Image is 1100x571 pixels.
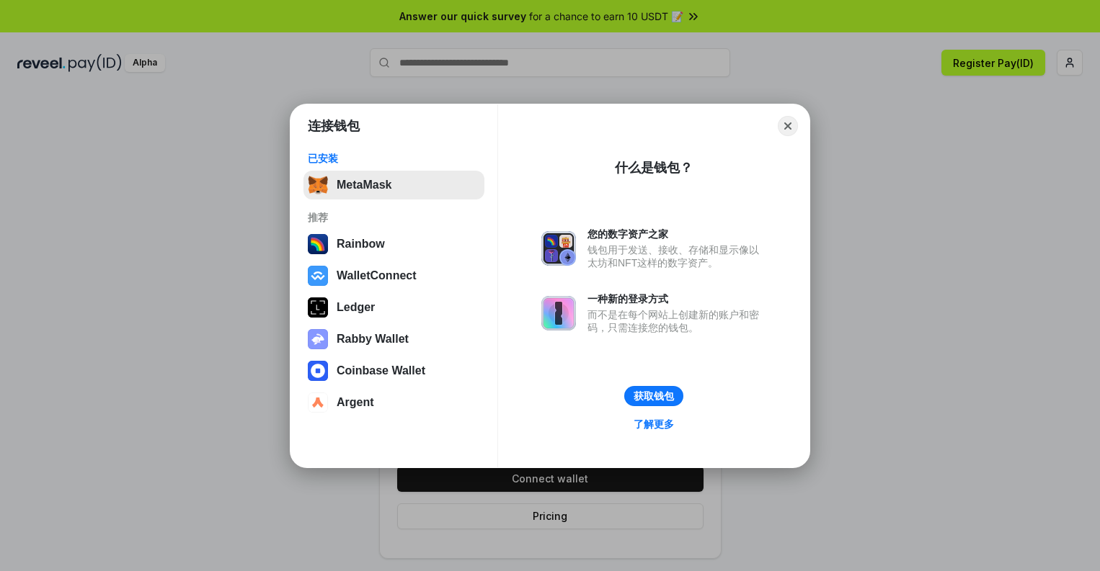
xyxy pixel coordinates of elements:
img: svg+xml,%3Csvg%20xmlns%3D%22http%3A%2F%2Fwww.w3.org%2F2000%2Fsvg%22%20width%3D%2228%22%20height%3... [308,297,328,318]
div: Argent [337,396,374,409]
button: Close [778,116,798,136]
h1: 连接钱包 [308,117,360,135]
button: MetaMask [303,171,484,199]
button: Ledger [303,293,484,322]
div: 推荐 [308,211,480,224]
img: svg+xml,%3Csvg%20fill%3D%22none%22%20height%3D%2233%22%20viewBox%3D%220%200%2035%2033%22%20width%... [308,175,328,195]
button: Rabby Wallet [303,325,484,354]
button: Coinbase Wallet [303,356,484,385]
div: 获取钱包 [634,390,674,403]
img: svg+xml,%3Csvg%20xmlns%3D%22http%3A%2F%2Fwww.w3.org%2F2000%2Fsvg%22%20fill%3D%22none%22%20viewBox... [541,231,576,266]
div: 已安装 [308,152,480,165]
button: Rainbow [303,230,484,258]
div: Rabby Wallet [337,333,409,346]
img: svg+xml,%3Csvg%20xmlns%3D%22http%3A%2F%2Fwww.w3.org%2F2000%2Fsvg%22%20fill%3D%22none%22%20viewBox... [541,296,576,331]
div: Coinbase Wallet [337,364,425,377]
div: WalletConnect [337,269,417,282]
div: 钱包用于发送、接收、存储和显示像以太坊和NFT这样的数字资产。 [587,243,766,269]
img: svg+xml,%3Csvg%20width%3D%2228%22%20height%3D%2228%22%20viewBox%3D%220%200%2028%2028%22%20fill%3D... [308,361,328,381]
a: 了解更多 [625,415,683,433]
div: 您的数字资产之家 [587,228,766,240]
div: Rainbow [337,238,385,251]
div: MetaMask [337,179,391,192]
img: svg+xml,%3Csvg%20xmlns%3D%22http%3A%2F%2Fwww.w3.org%2F2000%2Fsvg%22%20fill%3D%22none%22%20viewBox... [308,329,328,349]
div: Ledger [337,301,375,314]
img: svg+xml,%3Csvg%20width%3D%2228%22%20height%3D%2228%22%20viewBox%3D%220%200%2028%2028%22%20fill%3D... [308,392,328,413]
img: svg+xml,%3Csvg%20width%3D%22120%22%20height%3D%22120%22%20viewBox%3D%220%200%20120%20120%22%20fil... [308,234,328,254]
button: 获取钱包 [624,386,683,406]
button: WalletConnect [303,261,484,290]
div: 一种新的登录方式 [587,292,766,305]
div: 了解更多 [634,418,674,431]
div: 什么是钱包？ [615,159,693,176]
div: 而不是在每个网站上创建新的账户和密码，只需连接您的钱包。 [587,308,766,334]
img: svg+xml,%3Csvg%20width%3D%2228%22%20height%3D%2228%22%20viewBox%3D%220%200%2028%2028%22%20fill%3D... [308,266,328,286]
button: Argent [303,388,484,417]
